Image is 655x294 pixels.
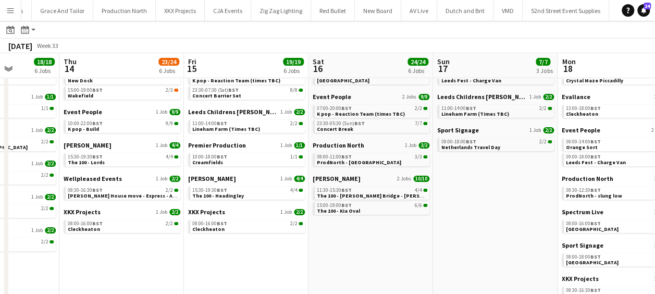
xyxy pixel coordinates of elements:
span: 1 Job [156,109,167,115]
span: Event People [313,93,351,101]
div: XKX Projects1 Job2/208:00-16:00BST2/2Cleckheaton [64,208,180,235]
span: Wellpleased Events [64,175,122,182]
span: Leeds Fest - Charge Van [566,159,626,166]
span: 2/2 [543,94,554,100]
span: 2/2 [41,206,48,211]
a: 11:00-14:00BST2/2Lineham Farm (Times TBC) [441,105,552,117]
span: Cleckheaton [566,111,598,117]
span: XKX Projects [562,275,599,283]
span: 08:30-16:30 [566,288,601,293]
a: Premier Production1 Job1/1 [188,141,305,149]
span: The 100 - Lords [68,159,105,166]
span: 2/2 [50,140,54,143]
a: Sport Signage1 Job2/2 [437,126,554,134]
span: 2/2 [45,194,56,200]
a: 15:00-19:00BST6/6The 100 - Kia Oval [317,202,427,214]
span: Premier Production [188,141,246,149]
span: 7/7 [415,121,422,126]
span: 1 Job [31,161,43,167]
span: 1 Job [31,94,43,100]
a: [PERSON_NAME]2 Jobs10/10 [313,175,429,182]
a: 08:00-16:00BST2/2Cleckheaton [192,220,303,232]
button: Production North [93,1,156,21]
a: 23:30-07:30 (Sat)BST8/8Concert Barrier Set [192,87,303,99]
span: BST [590,138,601,145]
span: 1 Job [31,227,43,234]
span: 4/4 [290,188,298,193]
span: BST [217,187,227,193]
span: Lineham Farm (Times TBC) [441,111,509,117]
div: Event People2 Jobs9/907:00-20:00BST2/2K pop - Reaction Team (times TBC)23:30-05:30 (Sun)BST7/7Con... [313,93,429,141]
span: Event People [562,126,600,134]
a: Wellpleased Events1 Job2/2 [64,175,180,182]
span: 6/6 [415,203,422,208]
span: 17 [436,63,450,75]
span: 1 Job [31,194,43,200]
span: 9/9 [174,122,178,125]
span: 08:30-12:30 [566,188,601,193]
span: 4/4 [299,189,303,192]
a: XKX Projects1 Job2/2 [188,208,305,216]
span: New Dock [68,77,93,84]
span: 2/2 [539,106,547,111]
span: 2/2 [290,221,298,226]
span: 18/18 [34,58,55,66]
div: XKX Projects1 Job2/208:00-16:00BST2/2Cleckheaton [188,208,305,235]
span: 15:00-19:00 [317,203,352,208]
span: XKX Projects [188,208,225,216]
span: 6/6 [423,204,427,207]
span: Mon [562,57,575,66]
span: 08:00-18:00 [441,139,476,144]
span: 2/2 [548,140,552,143]
span: 24 [644,3,651,9]
span: 1 Job [156,142,167,149]
span: 2 Jobs [402,94,416,100]
span: The 100 - Headingley [192,192,244,199]
span: 09:00-18:00 [566,154,601,160]
a: 08:00-18:00BST2/2Netherlands Travel Day [441,138,552,150]
span: 08:00-14:00 [566,139,601,144]
a: 23:30-05:30 (Sun)BST7/7Concert Break [317,120,427,132]
span: The 100 - Kia Oval [317,207,360,214]
span: Sport Signage [562,241,603,249]
div: [PERSON_NAME]1 Job4/415:30-19:30BST4/4The 100 - Lords [64,141,180,175]
div: 6 Jobs [408,67,428,75]
span: 2/2 [45,127,56,133]
a: 08:00-11:00BST3/3ProdNorth - [GEOGRAPHIC_DATA] [317,153,427,165]
span: Wasserman [64,141,112,149]
span: Leeds Fest - Charge Van [441,77,501,84]
span: Creamfields [192,159,223,166]
span: Event People [64,108,102,116]
span: Thu [64,57,77,66]
div: Production North1 Job3/308:00-11:00BST3/3ProdNorth - [GEOGRAPHIC_DATA] [313,141,429,175]
span: Lineham Farm (Times TBC) [192,126,260,132]
a: [PERSON_NAME]1 Job4/4 [188,175,305,182]
span: BST [466,105,476,112]
span: 2/2 [169,209,180,215]
span: Netherlands [566,259,619,266]
span: Production North [313,141,364,149]
div: 6 Jobs [283,67,303,75]
span: 9/9 [169,109,180,115]
span: BST [92,187,103,193]
span: Orange Sort [566,144,598,151]
span: 8/8 [290,88,298,93]
span: 9/9 [418,94,429,100]
span: 4/4 [294,176,305,182]
span: XKX Projects [64,208,101,216]
span: 2/2 [41,173,48,178]
span: BST [217,220,227,227]
span: 1/1 [50,107,54,110]
button: Grace And Tailor [32,1,93,21]
span: 2 Jobs [397,176,411,182]
div: Premier Production1 Job1/110:00-18:00BST1/1Creamfields [188,141,305,175]
span: BST [466,138,476,145]
a: 10:00-18:00BST1/1Creamfields [192,153,303,165]
span: 2/3 [166,88,173,93]
span: Netherlands Travel Day [441,144,500,151]
button: Zig Zag Lighting [251,1,311,21]
div: 6 Jobs [159,67,179,75]
span: 11:30-15:30 [317,188,352,193]
button: Dutch and Brit [437,1,493,21]
a: 08:30-16:30BST2/2[PERSON_NAME] House move - Express - Already paid [68,187,178,199]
